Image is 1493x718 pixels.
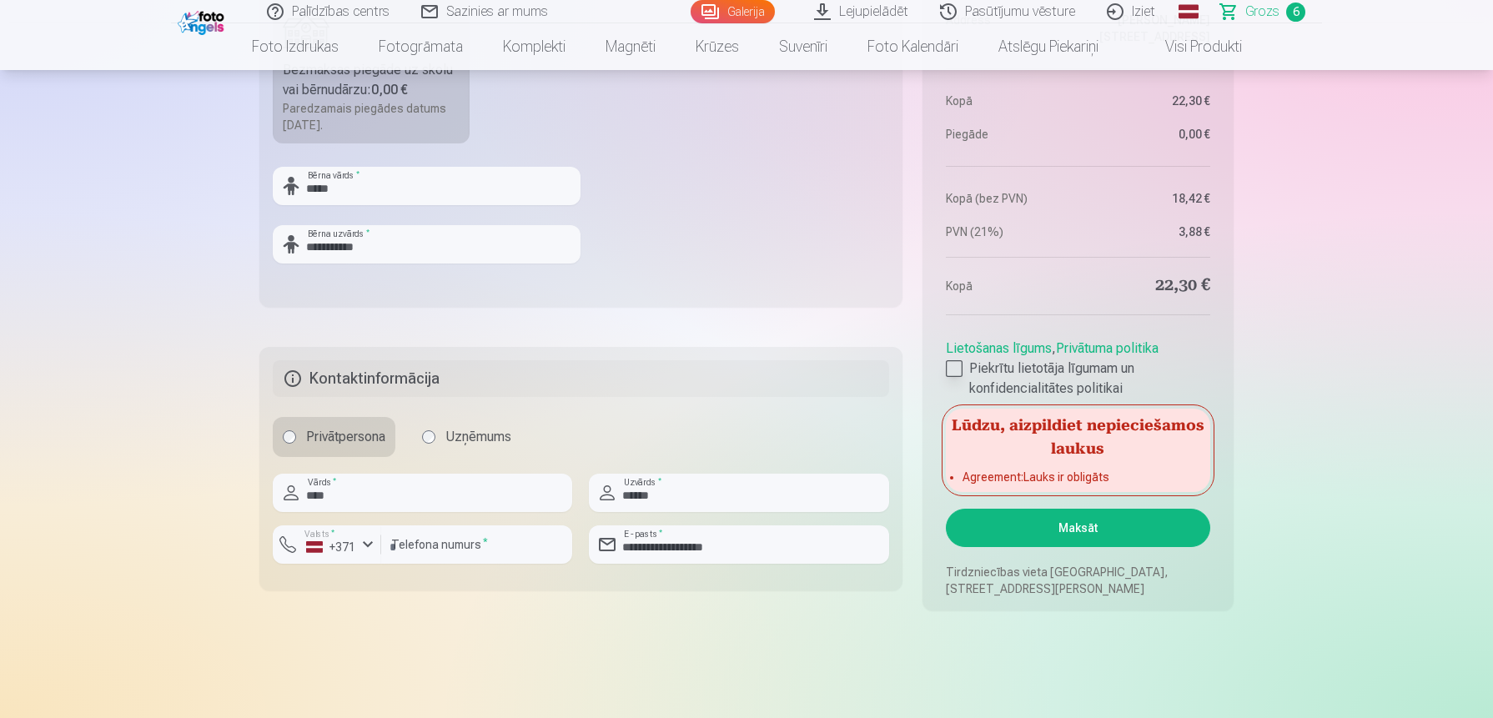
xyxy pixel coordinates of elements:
[232,23,359,70] a: Foto izdrukas
[422,430,435,444] input: Uzņēmums
[946,359,1210,399] label: Piekrītu lietotāja līgumam un konfidencialitātes politikai
[963,469,1194,485] li: Agreement : Lauks ir obligāts
[586,23,676,70] a: Magnēti
[1086,223,1210,240] dd: 3,88 €
[946,126,1070,143] dt: Piegāde
[946,509,1210,547] button: Maksāt
[1118,23,1262,70] a: Visi produkti
[273,417,395,457] label: Privātpersona
[1086,190,1210,207] dd: 18,42 €
[412,417,521,457] label: Uzņēmums
[946,223,1070,240] dt: PVN (21%)
[306,539,356,555] div: +371
[299,528,340,540] label: Valsts
[676,23,759,70] a: Krūzes
[1245,2,1279,22] span: Grozs
[946,332,1210,399] div: ,
[371,82,408,98] b: 0,00 €
[946,93,1070,109] dt: Kopā
[946,190,1070,207] dt: Kopā (bez PVN)
[1086,274,1210,298] dd: 22,30 €
[1056,340,1159,356] a: Privātuma politika
[759,23,847,70] a: Suvenīri
[1086,93,1210,109] dd: 22,30 €
[283,100,460,133] div: Paredzamais piegādes datums [DATE].
[1286,3,1305,22] span: 6
[946,564,1210,597] p: Tirdzniecības vieta [GEOGRAPHIC_DATA], [STREET_ADDRESS][PERSON_NAME]
[946,409,1210,462] h5: Lūdzu, aizpildiet nepieciešamos laukus
[978,23,1118,70] a: Atslēgu piekariņi
[273,360,889,397] h5: Kontaktinformācija
[847,23,978,70] a: Foto kalendāri
[359,23,483,70] a: Fotogrāmata
[946,274,1070,298] dt: Kopā
[178,7,229,35] img: /fa1
[283,60,460,100] div: Bezmaksas piegāde uz skolu vai bērnudārzu :
[283,430,296,444] input: Privātpersona
[273,525,381,564] button: Valsts*+371
[1086,126,1210,143] dd: 0,00 €
[483,23,586,70] a: Komplekti
[946,340,1052,356] a: Lietošanas līgums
